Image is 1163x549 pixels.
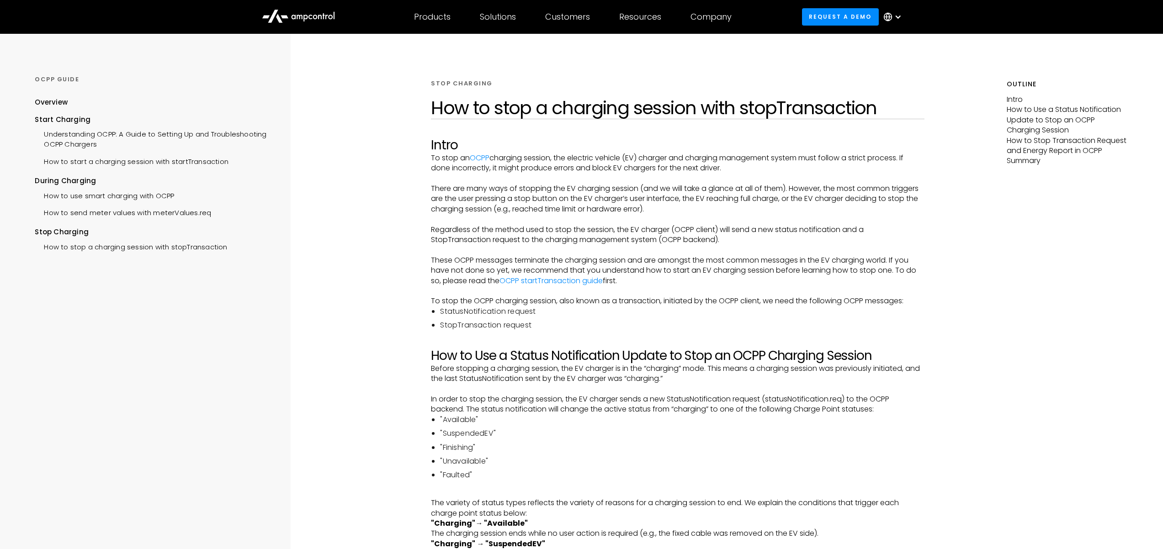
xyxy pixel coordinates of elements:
[431,174,924,184] p: ‍
[440,415,924,425] li: "Available"
[431,296,924,306] p: To stop the OCPP charging session, also known as a transaction, initiated by the OCPP client, we ...
[690,12,732,22] div: Company
[35,115,267,125] div: Start Charging
[35,203,211,220] a: How to send meter values with meterValues.req
[431,348,924,364] h2: How to Use a Status Notification Update to Stop an OCPP Charging Session
[431,153,924,174] p: To stop an charging session, the electric vehicle (EV) charger and charging management system mus...
[431,384,924,394] p: ‍
[431,364,924,384] p: Before stopping a charging session, the EV charger is in the “charging” mode. This means a chargi...
[431,518,528,528] strong: "Charging"→ "Available" ‍
[35,75,267,84] div: OCPP GUIDE
[35,125,267,152] a: Understanding OCPP: A Guide to Setting Up and Troubleshooting OCPP Chargers
[619,12,661,22] div: Resources
[431,184,924,214] p: There are many ways of stopping the EV charging session (and we will take a glance at all of them...
[35,97,68,107] div: Overview
[440,320,924,330] li: StopTransaction request
[440,443,924,453] li: "Finishing"
[431,538,545,549] strong: "Charging" → "SuspendedEV" ‍
[431,518,924,539] p: The charging session ends while no user action is required (e.g., the fixed cable was removed on ...
[480,12,516,22] div: Solutions
[431,255,924,286] p: These OCPP messages terminate the charging session and are amongst the most common messages in th...
[440,470,924,480] li: "Faulted"
[431,97,924,119] h1: How to stop a charging session with stopTransaction
[431,488,924,498] p: ‍
[431,79,493,88] div: STOP CHARGING
[431,338,924,348] p: ‍
[414,12,451,22] div: Products
[35,227,267,237] div: Stop Charging
[470,153,489,163] a: OCPP
[35,238,227,254] a: How to stop a charging session with stopTransaction
[431,498,924,518] p: The variety of status types reflects the variety of reasons for a charging session to end. We exp...
[1007,105,1128,135] p: How to Use a Status Notification Update to Stop an OCPP Charging Session
[35,97,68,114] a: Overview
[431,214,924,224] p: ‍
[35,186,174,203] a: How to use smart charging with OCPP
[1007,136,1128,156] p: How to Stop Transaction Request and Energy Report in OCPP
[431,245,924,255] p: ‍
[499,275,603,286] a: OCPP startTransaction guide
[431,286,924,296] p: ‍
[440,456,924,466] li: "Unavailable"
[431,225,924,245] p: Regardless of the method used to stop the session, the EV charger (OCPP client) will send a new s...
[431,394,924,415] p: In order to stop the charging session, the EV charger sends a new StatusNotification request (sta...
[431,137,924,153] h2: Intro
[545,12,590,22] div: Customers
[35,152,228,169] a: How to start a charging session with startTransaction
[802,8,879,25] a: Request a demo
[35,176,267,186] div: During Charging
[1007,156,1128,166] p: Summary
[1007,95,1128,105] p: Intro
[1007,79,1128,89] h5: Outline
[440,306,924,317] li: StatusNotification request
[440,428,924,438] li: "SuspendedEV"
